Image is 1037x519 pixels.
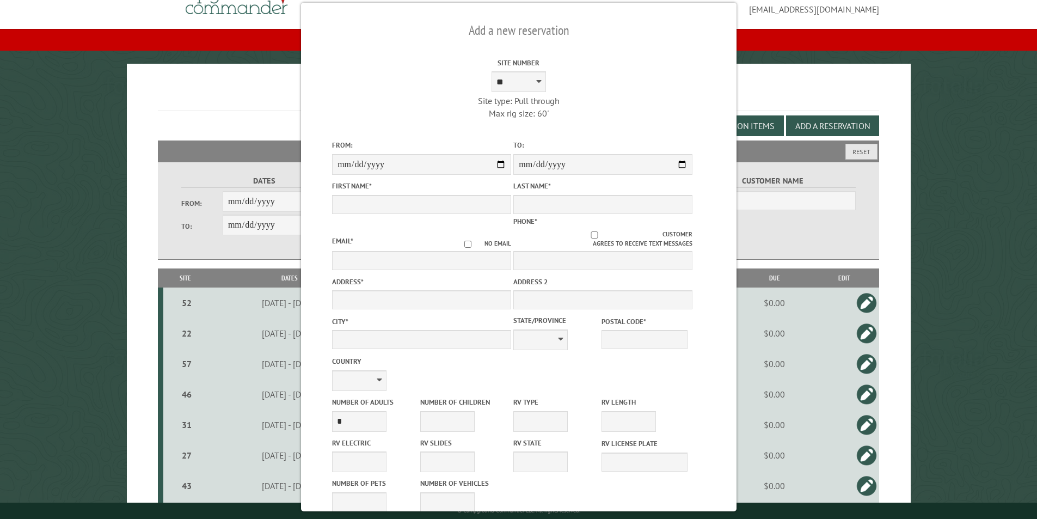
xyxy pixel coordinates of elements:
label: RV State [513,438,599,448]
input: Customer agrees to receive text messages [526,231,662,239]
label: Number of Pets [332,478,418,489]
input: No email [451,241,484,248]
td: $0.00 [740,349,809,379]
div: [DATE] - [DATE] [209,419,370,430]
div: [DATE] - [DATE] [209,358,370,369]
label: RV License Plate [602,438,688,449]
td: $0.00 [740,318,809,349]
td: $0.00 [740,410,809,440]
div: [DATE] - [DATE] [209,297,370,308]
label: No email [451,239,511,248]
td: $0.00 [740,440,809,471]
label: Country [332,356,511,367]
label: Number of Children [420,397,506,407]
label: Postal Code [602,316,688,327]
td: $0.00 [740,288,809,318]
label: Number of Adults [332,397,418,407]
label: Number of Vehicles [420,478,506,489]
label: Email [332,236,353,246]
label: Last Name [513,181,692,191]
label: To: [181,221,223,231]
div: 22 [168,328,206,339]
button: Edit Add-on Items [690,115,784,136]
div: [DATE] - [DATE] [209,450,370,461]
label: State/Province [513,315,599,326]
label: First Name [332,181,511,191]
button: Reset [845,144,878,160]
div: 57 [168,358,206,369]
div: Site type: Pull through [429,95,608,107]
label: City [332,316,511,327]
h1: Reservations [158,81,880,111]
label: RV Type [513,397,599,407]
div: Max rig size: 60' [429,107,608,119]
label: RV Slides [420,438,506,448]
div: 43 [168,480,206,491]
button: Add a Reservation [786,115,879,136]
label: Customer Name [690,175,856,187]
label: RV Length [602,397,688,407]
small: © Campground Commander LLC. All rights reserved. [457,507,580,514]
label: Phone [513,217,537,226]
div: 27 [168,450,206,461]
label: Site Number [429,58,608,68]
div: [DATE] - [DATE] [209,389,370,400]
div: [DATE] - [DATE] [209,480,370,491]
td: $0.00 [740,379,809,410]
th: Site [163,268,207,288]
label: RV Electric [332,438,418,448]
td: $0.00 [740,471,809,501]
div: 52 [168,297,206,308]
h2: Add a new reservation [332,20,705,41]
div: 46 [168,389,206,400]
label: From: [181,198,223,209]
label: From: [332,140,511,150]
label: Dates [181,175,347,187]
div: 31 [168,419,206,430]
th: Dates [207,268,372,288]
label: To: [513,140,692,150]
th: Edit [809,268,879,288]
label: Address [332,277,511,287]
div: [DATE] - [DATE] [209,328,370,339]
th: Due [740,268,809,288]
h2: Filters [158,141,880,161]
label: Address 2 [513,277,692,287]
label: Customer agrees to receive text messages [513,230,692,248]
